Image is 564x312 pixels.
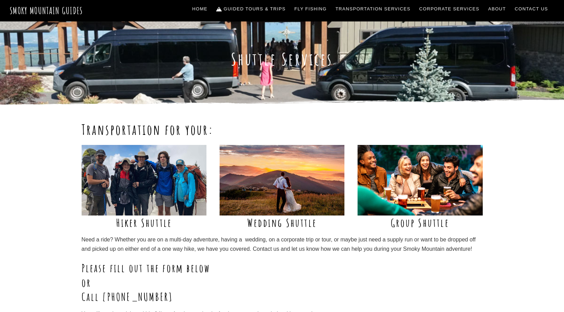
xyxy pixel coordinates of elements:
[82,145,207,215] img: smokymountainguides.com-hiker_shuttles
[82,215,207,230] h2: Hiker Shuttle
[220,215,345,230] h2: Wedding Shuttle
[82,121,214,138] strong: Transportation for your:
[417,2,482,16] a: Corporate Services
[512,2,551,16] a: Contact Us
[82,49,483,69] h1: Shuttle Services
[358,215,483,230] h2: Group Shuttle
[292,2,330,16] a: Fly Fishing
[486,2,509,16] a: About
[82,235,483,254] p: Need a ride? Whether you are on a multi-day adventure, having a wedding, on a corporate trip or t...
[333,2,413,16] a: Transportation Services
[82,261,483,304] h2: Please fill out the form below or Call [PHONE_NUMBER]
[10,5,83,16] a: Smoky Mountain Guides
[189,2,210,16] a: Home
[214,2,288,16] a: Guided Tours & Trips
[358,145,483,215] img: smokymountainguides.com-shuttle_wedding_corporate_transporation-1006
[220,145,345,215] img: mountain_top_wedding_stock01_675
